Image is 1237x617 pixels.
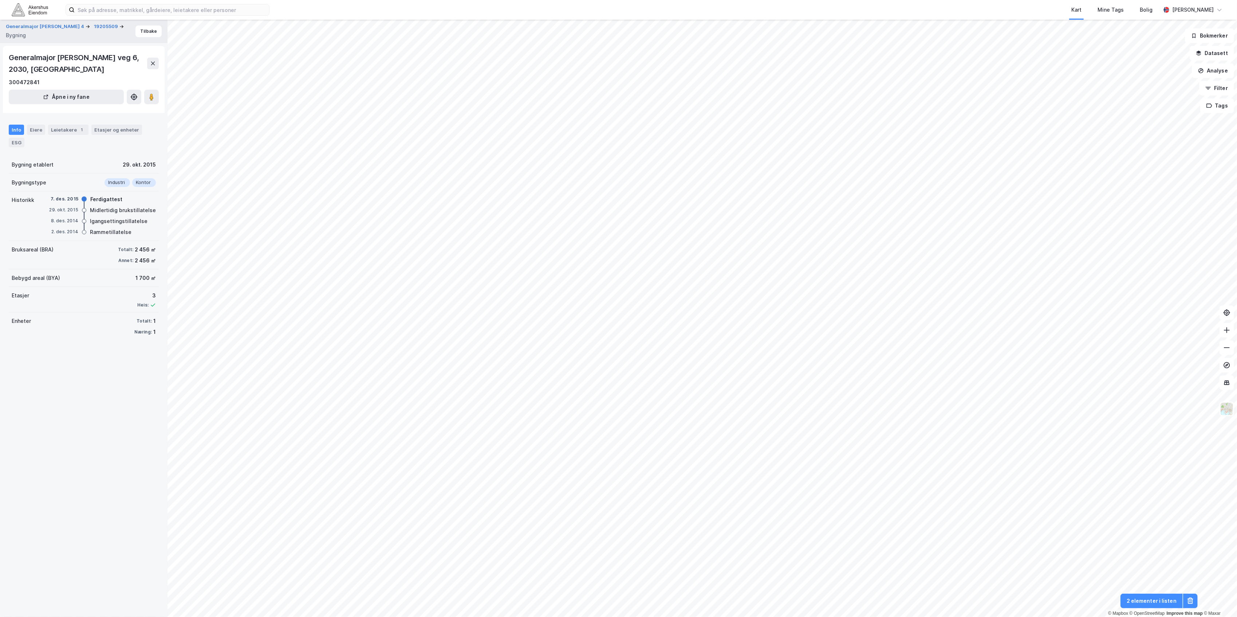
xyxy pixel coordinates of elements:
[135,245,156,254] div: 2 456 ㎡
[49,207,78,213] div: 29. okt. 2015
[1108,611,1128,616] a: Mapbox
[1200,98,1234,113] button: Tags
[12,291,29,300] div: Etasjer
[1201,582,1237,617] iframe: Chat Widget
[1172,5,1214,14] div: [PERSON_NAME]
[1185,28,1234,43] button: Bokmerker
[135,274,156,282] div: 1 700 ㎡
[1167,611,1203,616] a: Improve this map
[12,245,54,254] div: Bruksareal (BRA)
[12,317,31,325] div: Enheter
[12,3,48,16] img: akershus-eiendom-logo.9091f326c980b4bce74ccdd9f866810c.svg
[6,31,26,40] div: Bygning
[134,329,152,335] div: Næring:
[118,258,133,263] div: Annet:
[90,195,122,204] div: Ferdigattest
[12,274,60,282] div: Bebygd areal (BYA)
[153,317,156,325] div: 1
[48,125,88,135] div: Leietakere
[1071,5,1082,14] div: Kart
[1190,46,1234,60] button: Datasett
[137,302,149,308] div: Heis:
[90,206,156,215] div: Midlertidig brukstillatelse
[49,218,78,224] div: 8. des. 2014
[1130,611,1165,616] a: OpenStreetMap
[123,160,156,169] div: 29. okt. 2015
[1201,582,1237,617] div: Kontrollprogram for chat
[9,78,40,87] div: 300472841
[1098,5,1124,14] div: Mine Tags
[9,138,24,147] div: ESG
[94,126,139,133] div: Etasjer og enheter
[94,23,119,30] button: 19205509
[137,318,152,324] div: Totalt:
[153,328,156,336] div: 1
[1140,5,1153,14] div: Bolig
[90,217,147,226] div: Igangsettingstillatelse
[27,125,45,135] div: Eiere
[78,126,86,133] div: 1
[6,23,86,30] button: Generalmajor [PERSON_NAME] 4
[118,247,133,253] div: Totalt:
[12,160,54,169] div: Bygning etablert
[90,228,131,237] div: Rammetillatelse
[137,291,156,300] div: 3
[1220,402,1234,416] img: Z
[9,52,147,75] div: Generalmajor [PERSON_NAME] veg 6, 2030, [GEOGRAPHIC_DATA]
[1192,63,1234,78] button: Analyse
[9,125,24,135] div: Info
[12,196,34,204] div: Historikk
[9,90,124,104] button: Åpne i ny fane
[12,178,46,187] div: Bygningstype
[49,229,78,235] div: 2. des. 2014
[1120,594,1183,608] button: 2 elementer i listen
[75,4,269,15] input: Søk på adresse, matrikkel, gårdeiere, leietakere eller personer
[135,256,156,265] div: 2 456 ㎡
[135,26,162,37] button: Tilbake
[1199,81,1234,95] button: Filter
[49,196,78,202] div: 7. des. 2015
